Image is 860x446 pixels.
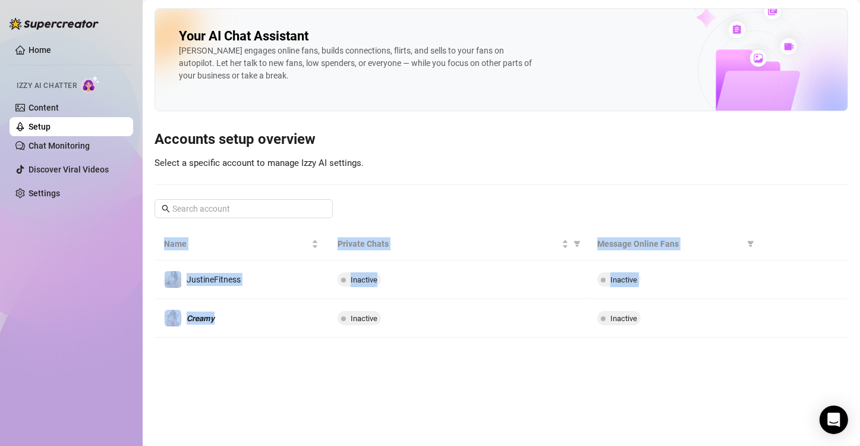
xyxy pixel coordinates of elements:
[597,237,742,250] span: Message Online Fans
[747,240,754,247] span: filter
[155,158,364,168] span: Select a specific account to manage Izzy AI settings.
[155,228,328,260] th: Name
[17,80,77,92] span: Izzy AI Chatter
[351,275,377,284] span: Inactive
[820,406,848,434] div: Open Intercom Messenger
[162,205,170,213] span: search
[165,310,181,326] img: 𝘾𝙧𝙚𝙖𝙢𝙮
[574,240,581,247] span: filter
[745,235,757,253] span: filter
[29,45,51,55] a: Home
[338,237,560,250] span: Private Chats
[165,271,181,288] img: JustineFitness
[179,28,308,45] h2: Your AI Chat Assistant
[571,235,583,253] span: filter
[155,130,848,149] h3: Accounts setup overview
[29,122,51,131] a: Setup
[10,18,99,30] img: logo-BBDzfeDw.svg
[81,76,100,93] img: AI Chatter
[610,314,637,323] span: Inactive
[610,275,637,284] span: Inactive
[328,228,588,260] th: Private Chats
[29,189,60,198] a: Settings
[164,237,309,250] span: Name
[179,45,535,82] div: [PERSON_NAME] engages online fans, builds connections, flirts, and sells to your fans on autopilo...
[351,314,377,323] span: Inactive
[29,165,109,174] a: Discover Viral Videos
[29,103,59,112] a: Content
[172,202,316,215] input: Search account
[29,141,90,150] a: Chat Monitoring
[187,275,241,284] span: JustineFitness
[187,313,215,323] span: 𝘾𝙧𝙚𝙖𝙢𝙮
